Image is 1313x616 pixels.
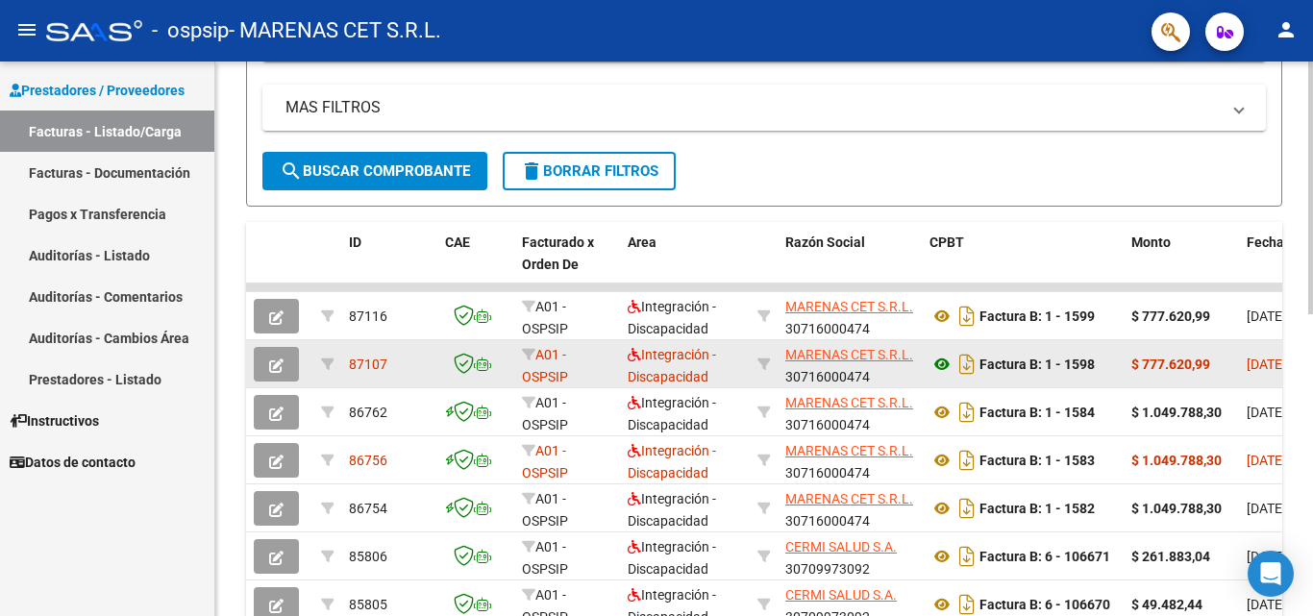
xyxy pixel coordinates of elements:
[1247,597,1286,612] span: [DATE]
[520,160,543,183] mat-icon: delete
[785,296,914,336] div: 30716000474
[1124,222,1239,307] datatable-header-cell: Monto
[979,308,1095,324] strong: Factura B: 1 - 1599
[954,397,979,428] i: Descargar documento
[785,539,897,554] span: CERMI SALUD S.A.
[349,405,387,420] span: 86762
[1275,18,1298,41] mat-icon: person
[349,549,387,564] span: 85806
[785,299,913,314] span: MARENAS CET S.R.L.
[445,234,470,250] span: CAE
[1131,597,1202,612] strong: $ 49.482,44
[1247,453,1286,468] span: [DATE]
[522,539,568,577] span: A01 - OSPSIP
[785,234,865,250] span: Razón Social
[341,222,437,307] datatable-header-cell: ID
[285,97,1220,118] mat-panel-title: MAS FILTROS
[979,501,1095,516] strong: Factura B: 1 - 1582
[522,491,568,529] span: A01 - OSPSIP
[514,222,620,307] datatable-header-cell: Facturado x Orden De
[262,152,487,190] button: Buscar Comprobante
[262,85,1266,131] mat-expansion-panel-header: MAS FILTROS
[979,597,1110,612] strong: Factura B: 6 - 106670
[785,440,914,480] div: 30716000474
[785,443,913,458] span: MARENAS CET S.R.L.
[10,410,99,431] span: Instructivos
[1131,357,1210,372] strong: $ 777.620,99
[1247,405,1286,420] span: [DATE]
[280,162,470,180] span: Buscar Comprobante
[520,162,658,180] span: Borrar Filtros
[922,222,1124,307] datatable-header-cell: CPBT
[349,501,387,516] span: 86754
[929,234,964,250] span: CPBT
[628,395,716,432] span: Integración - Discapacidad
[437,222,514,307] datatable-header-cell: CAE
[785,536,914,577] div: 30709973092
[1131,308,1210,324] strong: $ 777.620,99
[349,234,361,250] span: ID
[349,357,387,372] span: 87107
[152,10,229,52] span: - ospsip
[229,10,441,52] span: - MARENAS CET S.R.L.
[1131,501,1222,516] strong: $ 1.049.788,30
[628,234,656,250] span: Area
[10,452,136,473] span: Datos de contacto
[1248,551,1294,597] div: Open Intercom Messenger
[979,357,1095,372] strong: Factura B: 1 - 1598
[349,597,387,612] span: 85805
[954,541,979,572] i: Descargar documento
[349,308,387,324] span: 87116
[280,160,303,183] mat-icon: search
[778,222,922,307] datatable-header-cell: Razón Social
[628,491,716,529] span: Integración - Discapacidad
[979,453,1095,468] strong: Factura B: 1 - 1583
[628,347,716,384] span: Integración - Discapacidad
[522,443,568,480] span: A01 - OSPSIP
[628,443,716,480] span: Integración - Discapacidad
[785,392,914,432] div: 30716000474
[15,18,38,41] mat-icon: menu
[785,395,913,410] span: MARENAS CET S.R.L.
[1247,308,1286,324] span: [DATE]
[954,493,979,524] i: Descargar documento
[954,349,979,380] i: Descargar documento
[979,405,1095,420] strong: Factura B: 1 - 1584
[503,152,676,190] button: Borrar Filtros
[10,80,185,101] span: Prestadores / Proveedores
[785,344,914,384] div: 30716000474
[1131,234,1171,250] span: Monto
[1131,405,1222,420] strong: $ 1.049.788,30
[979,549,1110,564] strong: Factura B: 6 - 106671
[785,347,913,362] span: MARENAS CET S.R.L.
[1131,453,1222,468] strong: $ 1.049.788,30
[620,222,750,307] datatable-header-cell: Area
[522,395,568,432] span: A01 - OSPSIP
[954,301,979,332] i: Descargar documento
[628,299,716,336] span: Integración - Discapacidad
[785,488,914,529] div: 30716000474
[785,587,897,603] span: CERMI SALUD S.A.
[522,234,594,272] span: Facturado x Orden De
[522,347,568,384] span: A01 - OSPSIP
[1247,549,1286,564] span: [DATE]
[628,539,716,577] span: Integración - Discapacidad
[785,491,913,506] span: MARENAS CET S.R.L.
[1131,549,1210,564] strong: $ 261.883,04
[349,453,387,468] span: 86756
[954,445,979,476] i: Descargar documento
[522,299,568,336] span: A01 - OSPSIP
[1247,357,1286,372] span: [DATE]
[1247,501,1286,516] span: [DATE]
